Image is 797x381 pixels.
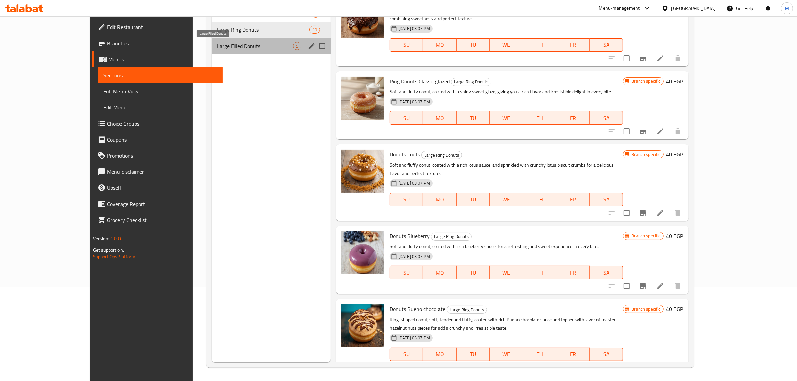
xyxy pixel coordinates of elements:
span: Select to update [620,361,634,375]
span: [DATE] 03:07 PM [396,253,433,260]
button: SU [390,266,423,279]
button: TH [523,111,557,125]
h6: 40 EGP [666,77,683,86]
a: Sections [98,67,223,83]
span: SU [393,40,420,50]
span: TH [526,40,554,50]
span: Promotions [107,152,218,160]
a: Support.OpsPlatform [93,252,136,261]
a: Coverage Report [92,196,223,212]
a: Upsell [92,180,223,196]
span: WE [492,113,521,123]
button: WE [490,348,523,361]
h6: 40 EGP [666,304,683,314]
button: Branch-specific-item [635,50,651,66]
span: TU [459,40,487,50]
button: TH [523,348,557,361]
a: Edit menu item [656,54,664,62]
span: Large Ring Donuts [431,233,471,240]
span: 1.0.0 [111,234,121,243]
span: Edit Restaurant [107,23,218,31]
span: Donuts Blueberry [390,231,430,241]
a: Edit Menu [98,99,223,116]
h6: 40 EGP [666,150,683,159]
button: WE [490,193,523,206]
button: MO [423,348,457,361]
span: SU [393,268,420,278]
span: Full Menu View [103,87,218,95]
a: Coupons [92,132,223,148]
span: 10 [310,27,320,33]
nav: Menu sections [212,3,331,57]
span: WE [492,268,521,278]
span: Large Ring Donuts [217,26,309,34]
span: [DATE] 03:07 PM [396,335,433,341]
span: WE [492,195,521,204]
span: TU [459,195,487,204]
a: Grocery Checklist [92,212,223,228]
img: Donuts Blueberry [341,231,384,274]
button: MO [423,111,457,125]
a: Menu disclaimer [92,164,223,180]
span: Sections [103,71,218,79]
span: MO [426,349,454,359]
span: Get support on: [93,246,124,254]
span: FR [559,113,587,123]
span: Large Ring Donuts [422,151,462,159]
span: Select to update [620,124,634,138]
a: Edit menu item [656,282,664,290]
button: TU [457,266,490,279]
span: MO [426,40,454,50]
span: Select to update [620,206,634,220]
a: Edit menu item [656,127,664,135]
button: FR [556,193,590,206]
button: SU [390,193,423,206]
span: Coverage Report [107,200,218,208]
div: Menu-management [599,4,640,12]
span: 9 [293,43,301,49]
button: TH [523,38,557,52]
button: TU [457,348,490,361]
div: Large Ring Donuts [421,151,462,159]
img: Donuts Louts [341,150,384,193]
span: TU [459,268,487,278]
a: Promotions [92,148,223,164]
span: Large Filled Donuts [217,42,293,50]
a: Menus [92,51,223,67]
a: Full Menu View [98,83,223,99]
button: SA [590,266,623,279]
img: Donuts Bueno chocolate [341,304,384,347]
button: MO [423,266,457,279]
div: Large Ring Donuts [451,78,491,86]
button: TU [457,193,490,206]
button: TU [457,38,490,52]
button: SA [590,348,623,361]
span: TU [459,113,487,123]
button: SU [390,38,423,52]
span: WE [492,349,521,359]
div: Large Ring Donuts10 [212,22,331,38]
p: Soft and fluffy donut, coated with a shiny sweet glaze, giving you a rich flavor and irresistible... [390,88,623,96]
span: SU [393,113,420,123]
button: Branch-specific-item [635,123,651,139]
span: SA [592,40,621,50]
span: TH [526,268,554,278]
span: Large Ring Donuts [447,306,487,314]
p: Ring-shaped donut, soft, tender and fluffy, coated with rich Bueno chocolate sauce and topped wit... [390,316,623,332]
button: Branch-specific-item [635,278,651,294]
a: Branches [92,35,223,51]
button: WE [490,266,523,279]
button: MO [423,193,457,206]
span: SU [393,195,420,204]
span: [DATE] 03:07 PM [396,180,433,186]
button: delete [670,278,686,294]
span: Branch specific [629,151,663,158]
a: Edit menu item [656,209,664,217]
span: Edit Menu [103,103,218,111]
span: Choice Groups [107,120,218,128]
span: TH [526,195,554,204]
span: FR [559,195,587,204]
span: SA [592,268,621,278]
span: Branch specific [629,78,663,84]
